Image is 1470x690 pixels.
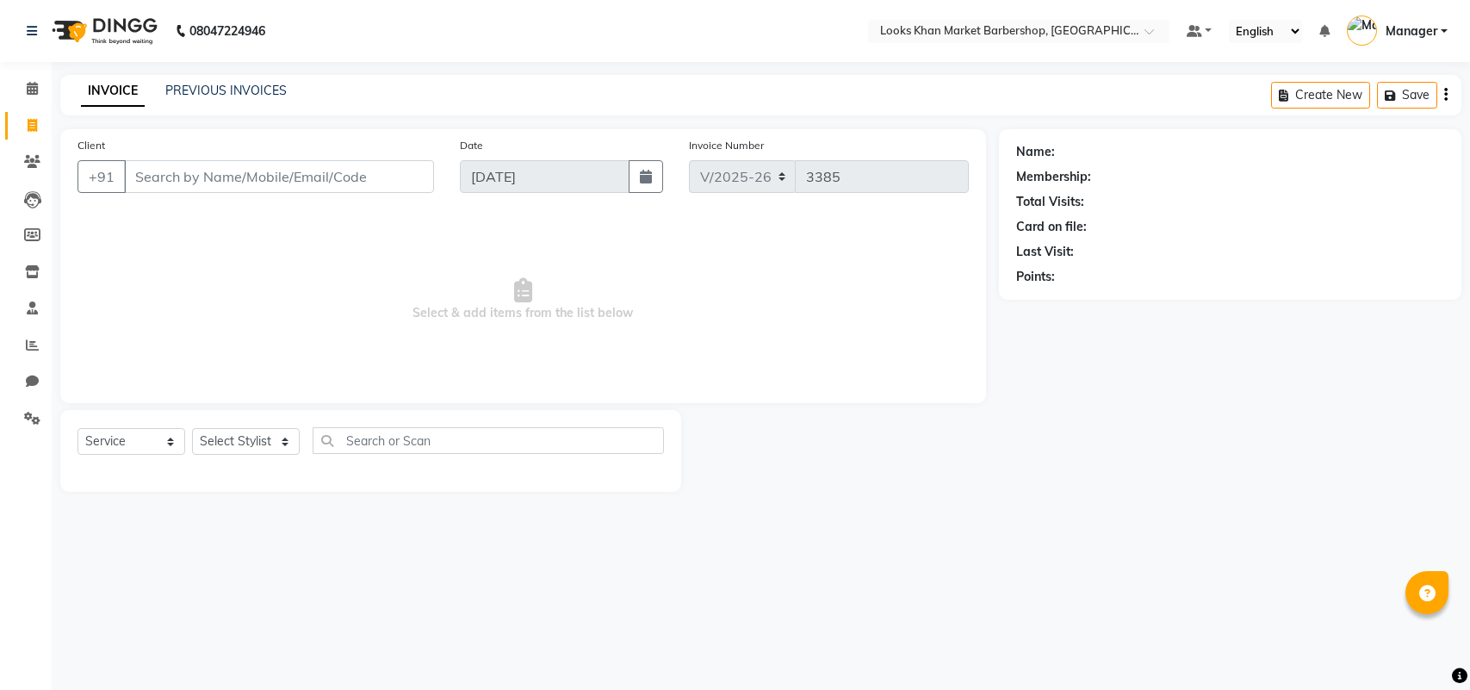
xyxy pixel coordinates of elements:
[1016,243,1074,261] div: Last Visit:
[165,83,287,98] a: PREVIOUS INVOICES
[189,7,265,55] b: 08047224946
[313,427,664,454] input: Search or Scan
[81,76,145,107] a: INVOICE
[1398,621,1453,673] iframe: chat widget
[1377,82,1437,109] button: Save
[78,214,969,386] span: Select & add items from the list below
[689,138,764,153] label: Invoice Number
[1016,143,1055,161] div: Name:
[78,138,105,153] label: Client
[1347,16,1377,46] img: Manager
[1271,82,1370,109] button: Create New
[1386,22,1437,40] span: Manager
[1016,268,1055,286] div: Points:
[1016,193,1084,211] div: Total Visits:
[1016,168,1091,186] div: Membership:
[44,7,162,55] img: logo
[460,138,483,153] label: Date
[1016,218,1087,236] div: Card on file:
[78,160,126,193] button: +91
[124,160,434,193] input: Search by Name/Mobile/Email/Code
